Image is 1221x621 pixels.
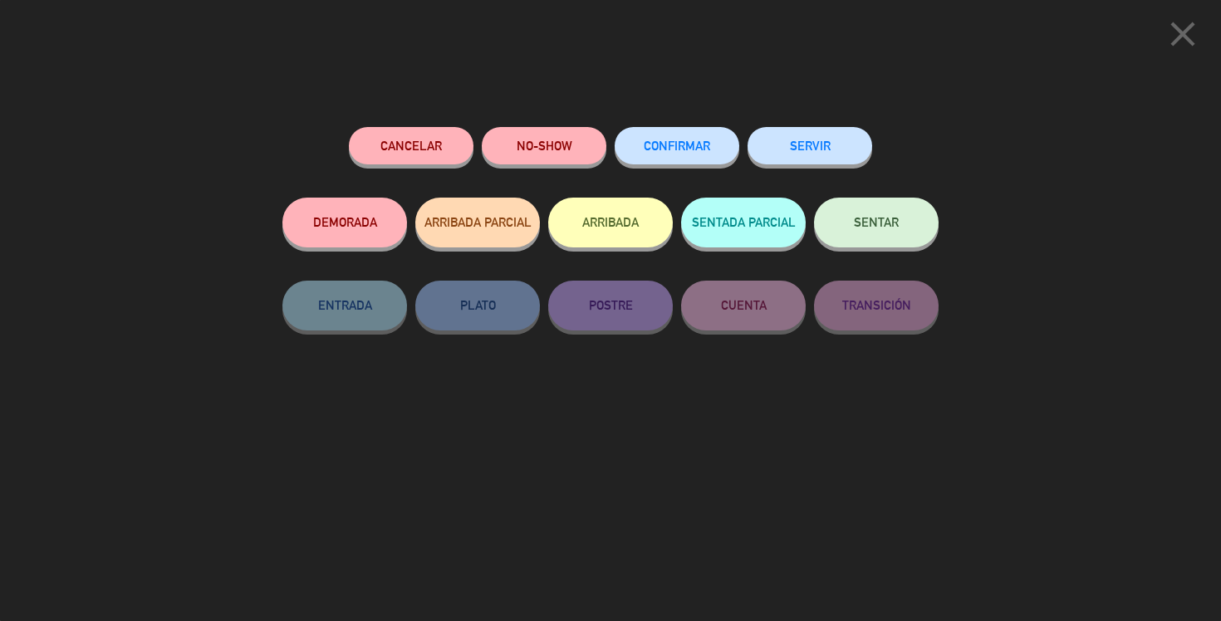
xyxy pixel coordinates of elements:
span: ARRIBADA PARCIAL [424,215,532,229]
button: ENTRADA [282,281,407,330]
button: DEMORADA [282,198,407,247]
span: SENTAR [854,215,899,229]
button: Cancelar [349,127,473,164]
span: CONFIRMAR [644,139,710,153]
button: SENTADA PARCIAL [681,198,806,247]
button: PLATO [415,281,540,330]
button: ARRIBADA [548,198,673,247]
button: POSTRE [548,281,673,330]
button: ARRIBADA PARCIAL [415,198,540,247]
button: CUENTA [681,281,806,330]
button: SERVIR [748,127,872,164]
button: NO-SHOW [482,127,606,164]
i: close [1162,13,1204,55]
button: close [1157,12,1209,61]
button: TRANSICIÓN [814,281,939,330]
button: SENTAR [814,198,939,247]
button: CONFIRMAR [615,127,739,164]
